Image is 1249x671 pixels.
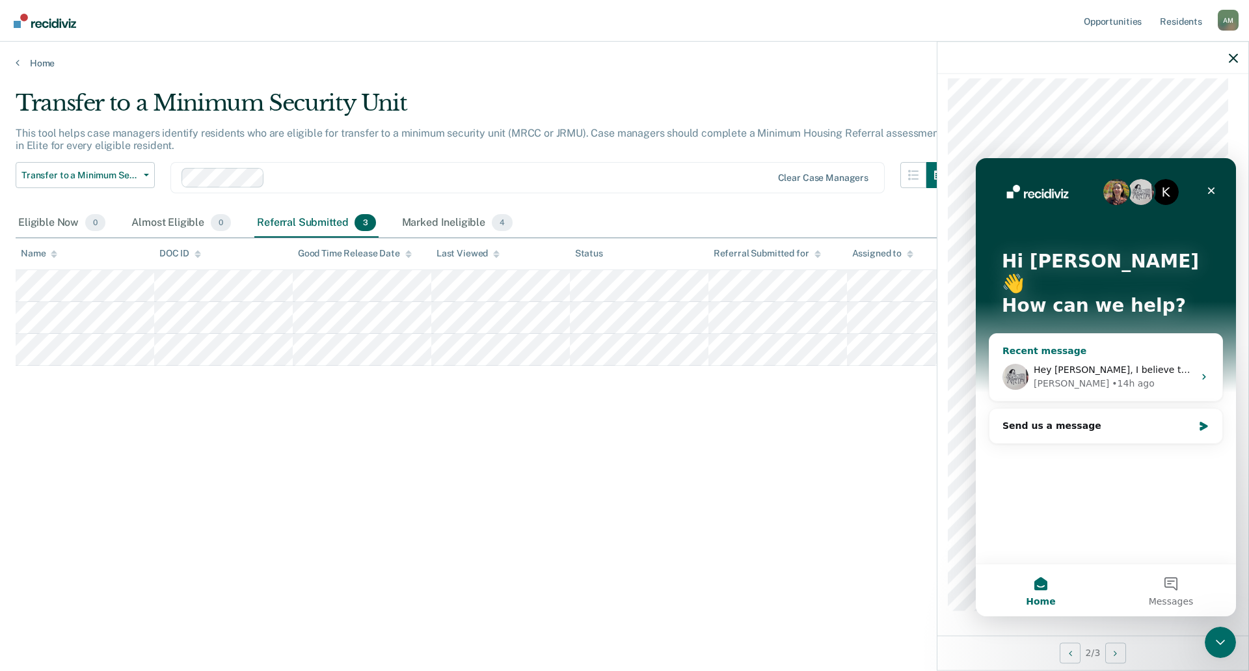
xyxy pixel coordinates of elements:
[58,206,506,217] span: Hey [PERSON_NAME], I believe this issue has been resolved. Please let me know if thats incorrect.
[778,172,868,184] div: Clear case managers
[58,219,133,232] div: [PERSON_NAME]
[224,21,247,44] div: Close
[399,209,516,238] div: Marked Ineligible
[173,439,218,448] span: Messages
[1060,642,1081,663] button: Previous Opportunity
[1218,10,1239,31] div: A M
[492,214,513,231] span: 4
[16,90,952,127] div: Transfer to a Minimum Security Unit
[852,248,913,259] div: Assigned to
[1218,10,1239,31] button: Profile dropdown button
[937,635,1248,670] div: 2 / 3
[136,219,178,232] div: • 14h ago
[254,209,378,238] div: Referral Submitted
[298,248,412,259] div: Good Time Release Date
[355,214,375,231] span: 3
[14,14,76,28] img: Recidiviz
[16,127,943,152] p: This tool helps case managers identify residents who are eligible for transfer to a minimum secur...
[50,439,79,448] span: Home
[1205,627,1236,658] iframe: Intercom live chat
[27,261,217,275] div: Send us a message
[21,248,57,259] div: Name
[129,209,234,238] div: Almost Eligible
[85,214,105,231] span: 0
[16,209,108,238] div: Eligible Now
[159,248,201,259] div: DOC ID
[575,248,603,259] div: Status
[21,170,139,181] span: Transfer to a Minimum Security Unit
[1105,642,1126,663] button: Next Opportunity
[976,158,1236,616] iframe: Intercom live chat
[130,406,260,458] button: Messages
[211,214,231,231] span: 0
[13,250,247,286] div: Send us a message
[436,248,500,259] div: Last Viewed
[714,248,821,259] div: Referral Submitted for
[16,57,1233,69] a: Home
